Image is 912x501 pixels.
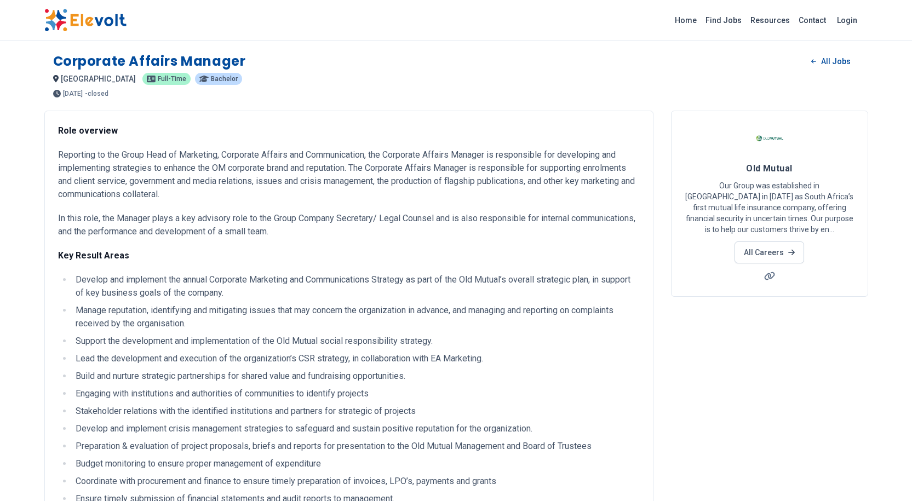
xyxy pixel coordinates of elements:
[58,212,640,238] p: In this role, the Manager plays a key advisory role to the Group Company Secretary/ Legal Counsel...
[72,304,640,330] li: Manage reputation, identifying and mitigating issues that may concern the organization in advance...
[746,163,793,174] span: Old Mutual
[211,76,238,82] span: Bachelor
[58,148,640,201] p: Reporting to the Group Head of Marketing, Corporate Affairs and Communication, the Corporate Affa...
[72,370,640,383] li: Build and nurture strategic partnerships for shared value and fundraising opportunities.
[756,124,783,152] img: Old Mutual
[53,53,246,70] h1: Corporate Affairs Manager
[72,405,640,418] li: Stakeholder relations with the identified institutions and partners for strategic of projects
[830,9,864,31] a: Login
[670,11,701,29] a: Home
[735,241,804,263] a: All Careers
[72,475,640,488] li: Coordinate with procurement and finance to ensure timely preparation of invoices, LPO’s, payments...
[746,11,794,29] a: Resources
[72,440,640,453] li: Preparation & evaluation of project proposals, briefs and reports for presentation to the Old Mut...
[85,90,108,97] p: - closed
[72,457,640,470] li: Budget monitoring to ensure proper management of expenditure
[701,11,746,29] a: Find Jobs
[63,90,83,97] span: [DATE]
[72,422,640,435] li: Develop and implement crisis management strategies to safeguard and sustain positive reputation f...
[72,335,640,348] li: Support the development and implementation of the Old Mutual social responsibility strategy.
[58,250,129,261] strong: Key Result Areas
[802,53,859,70] a: All Jobs
[685,180,854,235] p: Our Group was established in [GEOGRAPHIC_DATA] in [DATE] as South Africa’s first mutual life insu...
[72,352,640,365] li: Lead the development and execution of the organization’s CSR strategy, in collaboration with EA M...
[61,74,136,83] span: [GEOGRAPHIC_DATA]
[72,273,640,300] li: Develop and implement the annual Corporate Marketing and Communications Strategy as part of the O...
[158,76,186,82] span: Full-time
[72,387,640,400] li: Engaging with institutions and authorities of communities to identify projects
[44,9,127,32] img: Elevolt
[58,125,118,136] strong: Role overview
[794,11,830,29] a: Contact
